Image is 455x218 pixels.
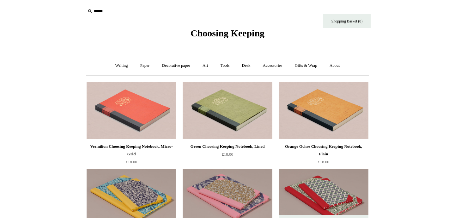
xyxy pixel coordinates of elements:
a: Writing [110,57,134,74]
a: Green Choosing Keeping Notebook, Lined £18.00 [183,143,272,169]
a: Gifts & Wrap [289,57,323,74]
span: £18.00 [318,159,329,164]
a: Paper [135,57,155,74]
a: Green Choosing Keeping Notebook, Lined Green Choosing Keeping Notebook, Lined [183,82,272,139]
a: Tools [215,57,235,74]
div: Vermilion Choosing Keeping Notebook, Micro-Grid [88,143,175,158]
span: Choosing Keeping [191,28,264,38]
a: Vermilion Choosing Keeping Notebook, Micro-Grid Vermilion Choosing Keeping Notebook, Micro-Grid [87,82,176,139]
img: Green Choosing Keeping Notebook, Lined [183,82,272,139]
a: Orange Ochre Choosing Keeping Notebook, Plain Orange Ochre Choosing Keeping Notebook, Plain [279,82,368,139]
img: Vermilion Choosing Keeping Notebook, Micro-Grid [87,82,176,139]
a: Orange Ochre Choosing Keeping Notebook, Plain £18.00 [279,143,368,169]
a: Vermilion Choosing Keeping Notebook, Micro-Grid £18.00 [87,143,176,169]
a: Art [197,57,214,74]
span: £18.00 [126,159,137,164]
span: £18.00 [222,152,233,157]
div: Green Choosing Keeping Notebook, Lined [184,143,271,150]
a: Decorative paper [156,57,196,74]
a: Choosing Keeping [191,33,264,37]
a: Desk [236,57,256,74]
a: Accessories [257,57,288,74]
a: About [324,57,346,74]
a: Shopping Basket (0) [323,14,371,28]
img: Orange Ochre Choosing Keeping Notebook, Plain [279,82,368,139]
div: Orange Ochre Choosing Keeping Notebook, Plain [280,143,367,158]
